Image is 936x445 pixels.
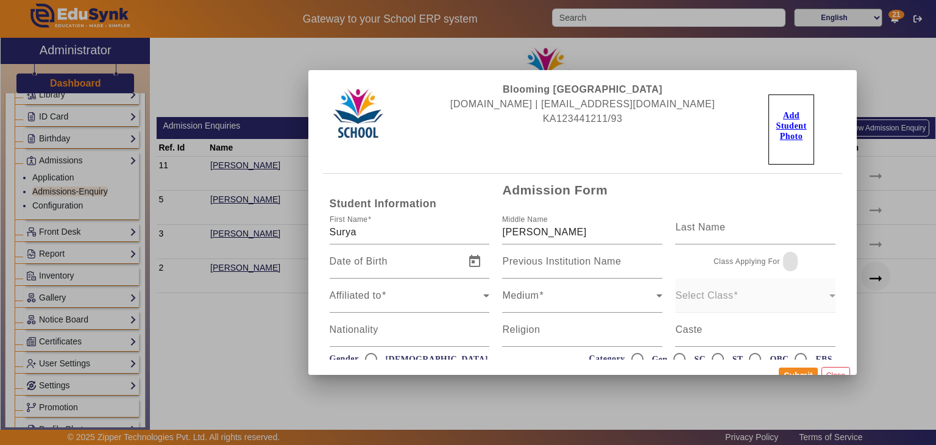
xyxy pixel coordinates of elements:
button: Open calendar [460,247,489,276]
label: Gen [650,354,668,365]
label: Category [589,354,625,364]
input: Caste [675,327,835,342]
label: OBC [767,354,789,365]
b: Student Information [330,198,437,210]
button: Close [821,367,850,383]
u: Add Student Photo [776,111,806,141]
mat-label: Select Class [675,290,733,301]
label: ST [730,354,743,365]
input: Last Name [675,225,835,240]
mat-radio-group: SelectGender [330,353,488,412]
mat-label: Class Applying For [714,254,780,269]
mat-radio-group: Select Category [589,353,832,388]
input: First Name* [330,225,490,240]
span: Affiliated to [330,293,484,308]
div: [DOMAIN_NAME] | [EMAIL_ADDRESS][DOMAIN_NAME] [450,97,715,112]
span: Select Medium [502,293,656,308]
mat-label: First Name [330,216,367,224]
b: Admission Form [502,183,608,197]
label: [DEMOGRAPHIC_DATA] [383,354,488,365]
input: Middle Name [502,225,662,240]
input: Religion [502,327,662,342]
label: SC [692,354,705,365]
input: Date of Birth [330,259,458,274]
mat-label: Last Name [675,222,725,232]
mat-label: Date of Birth [330,256,388,266]
mat-label: Nationality [330,324,378,335]
div: KA123441211/93 [450,112,715,126]
label: EBS [813,354,832,365]
button: Submit [779,368,817,383]
input: Nationality [330,327,490,342]
mat-label: Religion [502,324,540,335]
mat-label: Previous Institution Name [502,256,621,266]
img: 3e5c6726-73d6-4ac3-b917-621554bbe9c3 [330,82,388,143]
mat-label: Affiliated to [330,290,381,301]
label: Gender [330,354,359,364]
mat-label: Caste [675,324,702,335]
b: Blooming [GEOGRAPHIC_DATA] [503,84,662,94]
mat-label: Middle Name [502,216,548,224]
mat-label: Medium [502,290,539,301]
